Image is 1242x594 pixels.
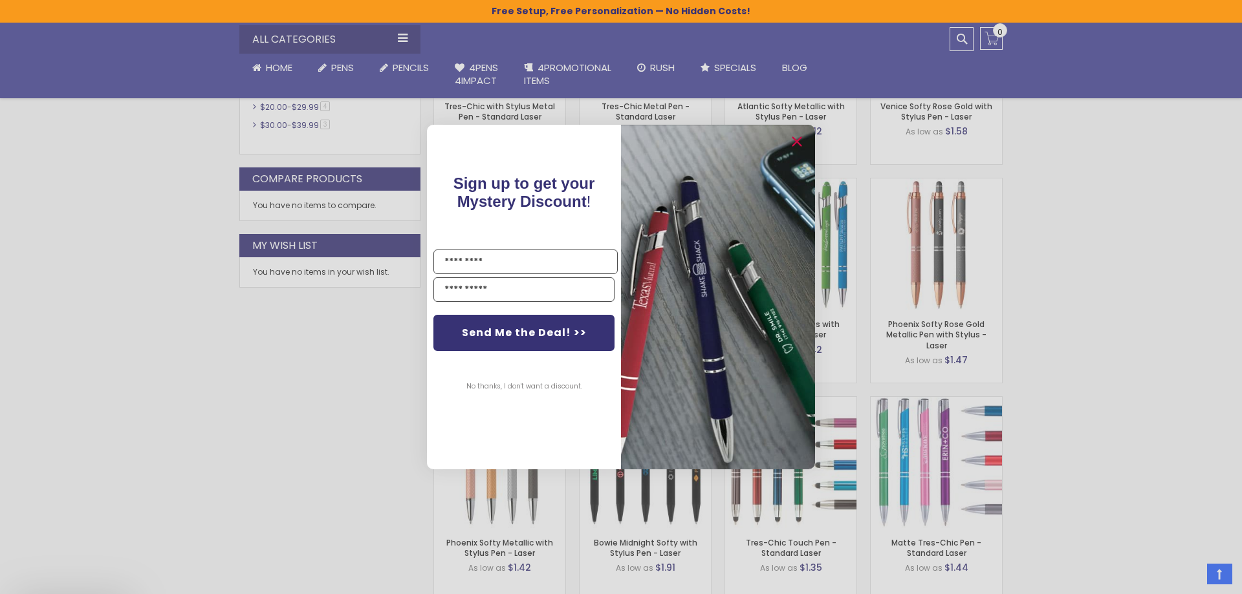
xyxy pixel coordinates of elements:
span: Sign up to get your Mystery Discount [453,175,595,210]
span: ! [453,175,595,210]
button: Close dialog [787,131,807,152]
button: No thanks, I don't want a discount. [460,370,589,403]
img: pop-up-image [621,125,815,469]
button: Send Me the Deal! >> [433,315,615,351]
